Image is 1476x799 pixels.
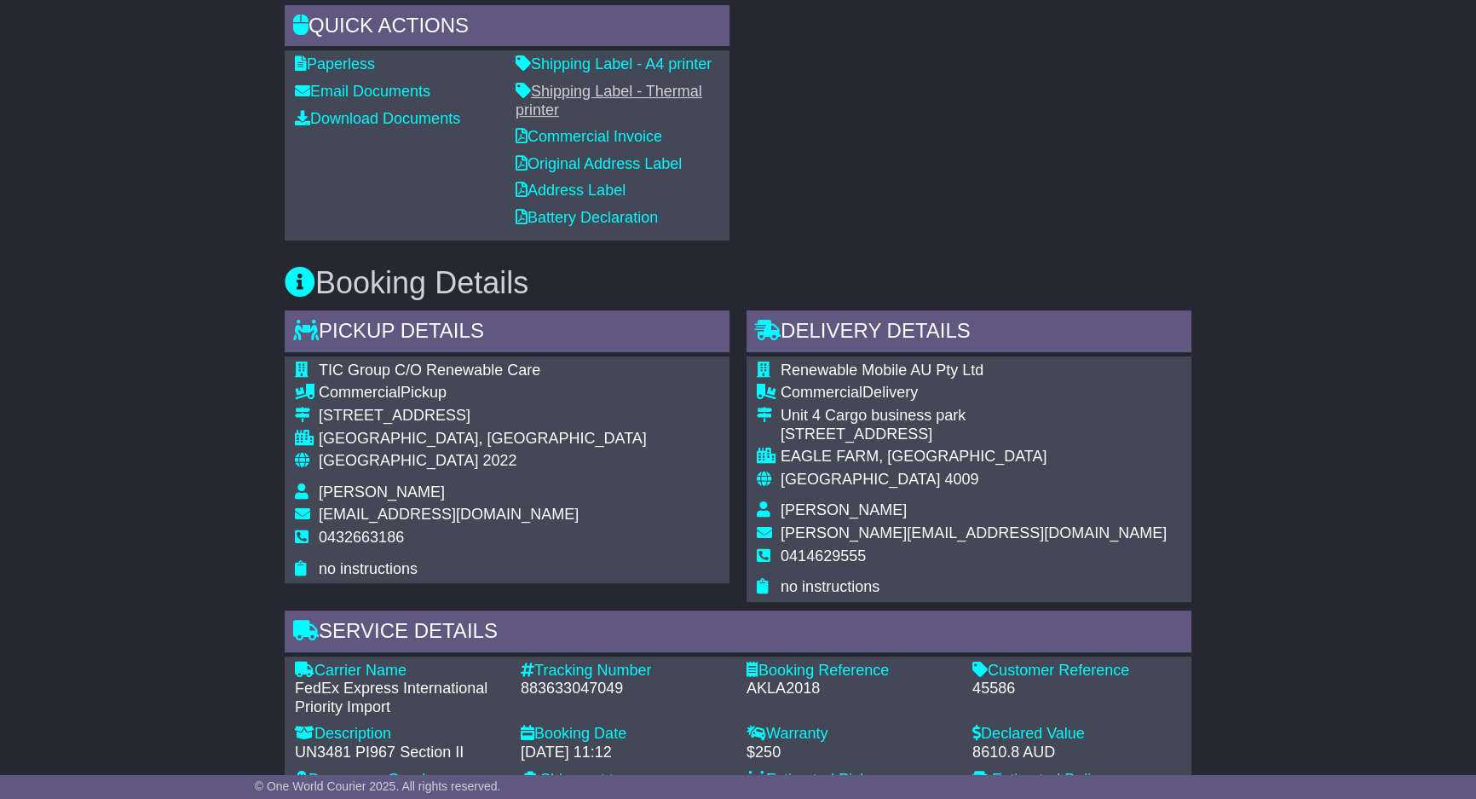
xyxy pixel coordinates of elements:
a: Battery Declaration [516,209,658,226]
div: Estimated Pickup [747,771,955,790]
span: [PERSON_NAME] [781,501,907,518]
span: [EMAIL_ADDRESS][DOMAIN_NAME] [319,506,579,523]
div: [STREET_ADDRESS] [319,407,647,426]
span: no instructions [319,560,418,577]
a: Email Documents [295,83,430,100]
span: [PERSON_NAME] [319,483,445,501]
div: EAGLE FARM, [GEOGRAPHIC_DATA] [781,448,1167,466]
div: FedEx Express International Priority Import [295,680,504,716]
div: Pickup Details [285,310,729,356]
span: 4009 [944,471,978,488]
span: Renewable Mobile AU Pty Ltd [781,362,983,379]
div: $250 [747,744,955,762]
div: 8610.8 AUD [972,744,1181,762]
span: 0414629555 [781,547,866,565]
div: UN3481 PI967 Section II [295,744,504,762]
div: Shipment type [521,771,729,790]
div: AKLA2018 [747,680,955,698]
div: Description [295,725,504,744]
span: Commercial [319,384,401,401]
div: Service Details [285,611,1191,657]
h3: Booking Details [285,266,1191,300]
div: Quick Actions [285,5,729,51]
div: Pickup [319,384,647,402]
div: Dangerous Goods [295,771,504,790]
span: no instructions [781,578,879,595]
span: 2022 [482,452,516,469]
span: © One World Courier 2025. All rights reserved. [255,779,501,793]
div: Warranty [747,725,955,744]
div: Booking Reference [747,662,955,680]
span: [PERSON_NAME][EMAIL_ADDRESS][DOMAIN_NAME] [781,524,1167,541]
div: Delivery Details [747,310,1191,356]
div: Tracking Number [521,662,729,680]
div: [DATE] 11:12 [521,744,729,762]
a: Shipping Label - A4 printer [516,55,712,72]
div: [STREET_ADDRESS] [781,426,1167,444]
div: Carrier Name [295,662,504,680]
span: Commercial [781,384,862,401]
div: [GEOGRAPHIC_DATA], [GEOGRAPHIC_DATA] [319,430,647,449]
div: Unit 4 Cargo business park [781,407,1167,426]
span: TIC Group C/O Renewable Care [319,362,540,379]
a: Download Documents [295,110,460,127]
div: Customer Reference [972,662,1181,680]
div: Booking Date [521,725,729,744]
a: Original Address Label [516,155,682,172]
span: 0432663186 [319,529,404,546]
a: Address Label [516,182,626,199]
span: [GEOGRAPHIC_DATA] [319,452,478,469]
div: Delivery [781,384,1167,402]
span: [GEOGRAPHIC_DATA] [781,471,940,488]
a: Shipping Label - Thermal printer [516,83,702,119]
a: Paperless [295,55,375,72]
div: Estimated Delivery [972,771,1181,790]
div: 883633047049 [521,680,729,698]
div: 45586 [972,680,1181,698]
div: Declared Value [972,725,1181,744]
a: Commercial Invoice [516,128,662,145]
